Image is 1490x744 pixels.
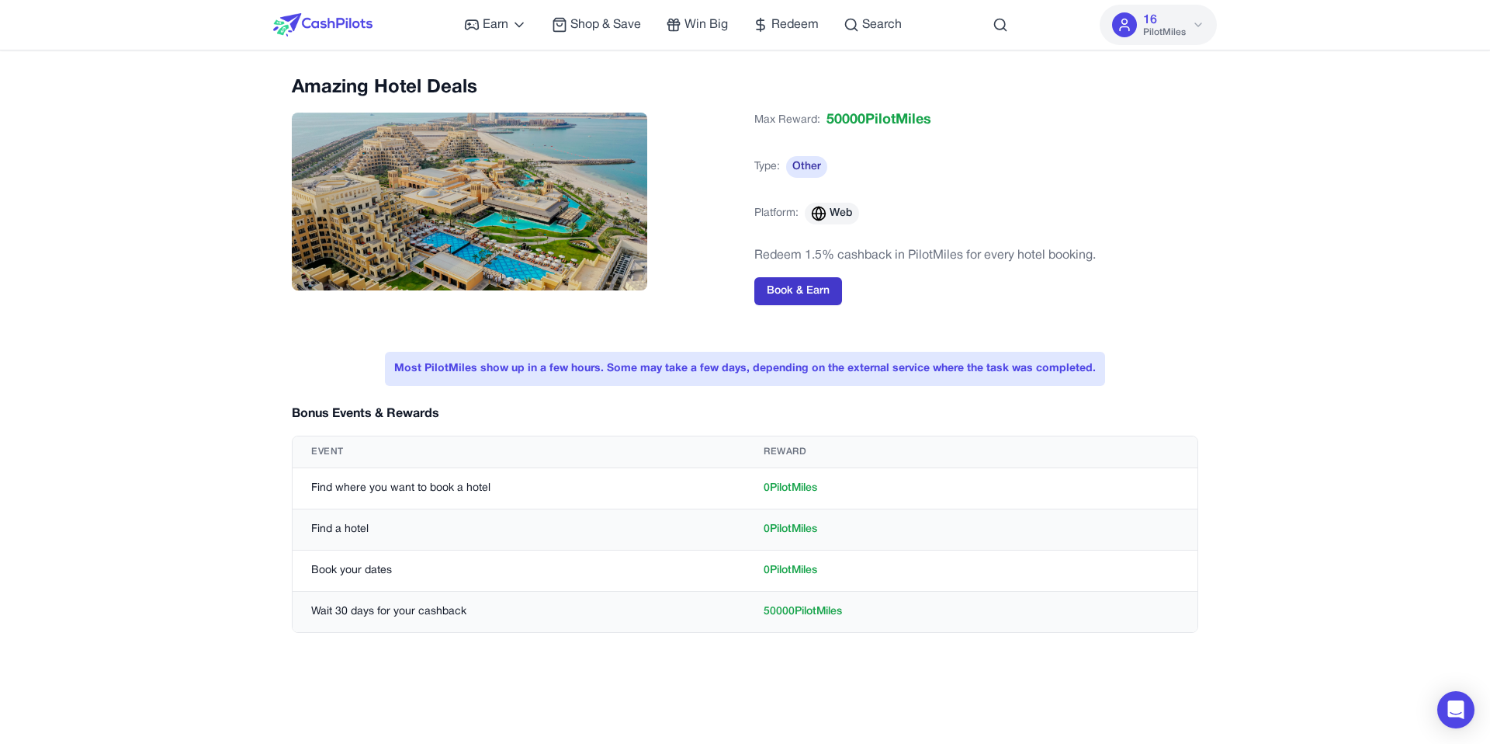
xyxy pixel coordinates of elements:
[771,16,819,34] span: Redeem
[754,277,842,305] button: Book & Earn
[293,509,745,551] td: Find a hotel
[786,156,827,178] span: Other
[745,468,1197,509] td: 0 PilotMiles
[862,16,902,34] span: Search
[753,16,819,34] a: Redeem
[292,75,736,100] h2: Amazing Hotel Deals
[754,159,780,175] span: Type:
[844,16,902,34] a: Search
[754,206,799,221] span: Platform:
[745,551,1197,592] td: 0 PilotMiles
[754,246,1096,265] p: Redeem 1.5% cashback in PilotMiles for every hotel booking.
[552,16,641,34] a: Shop & Save
[293,592,745,633] td: Wait 30 days for your cashback
[826,110,931,131] span: 50000 PilotMiles
[483,16,508,34] span: Earn
[1143,26,1186,39] span: PilotMiles
[385,352,1105,386] div: Most PilotMiles show up in a few hours. Some may take a few days, depending on the external servi...
[1143,11,1157,30] span: 16
[830,206,853,221] span: Web
[273,13,372,37] img: CashPilots Logo
[1437,691,1474,728] div: Open Intercom Messenger
[464,16,527,34] a: Earn
[293,551,745,592] td: Book your dates
[745,509,1197,551] td: 0 PilotMiles
[293,436,745,468] th: Event
[570,16,641,34] span: Shop & Save
[684,16,728,34] span: Win Big
[292,113,647,290] img: Amazing Hotel Deals
[292,405,439,423] h3: Bonus Events & Rewards
[745,592,1197,633] td: 50000 PilotMiles
[745,436,1197,468] th: Reward
[754,113,820,128] span: Max Reward:
[666,16,728,34] a: Win Big
[293,468,745,509] td: Find where you want to book a hotel
[1100,5,1217,45] button: 16PilotMiles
